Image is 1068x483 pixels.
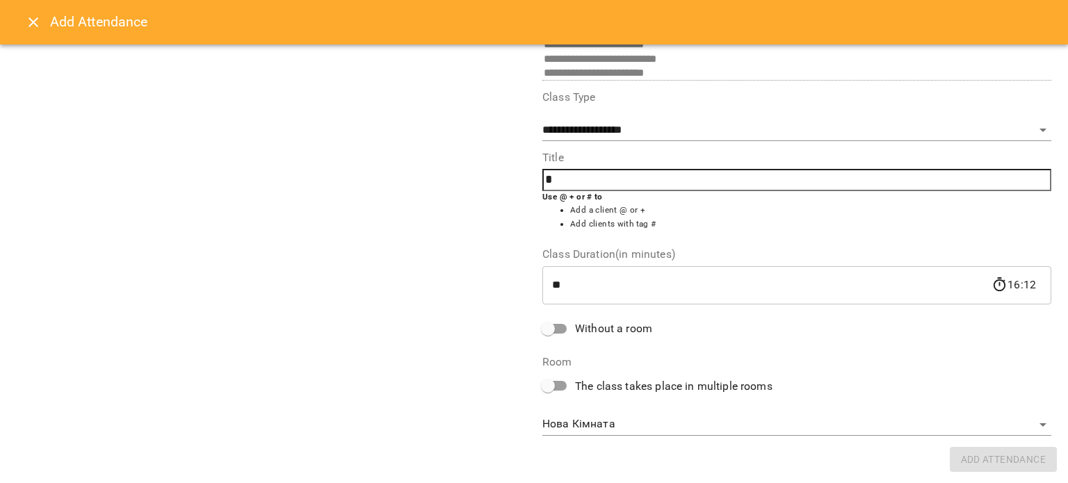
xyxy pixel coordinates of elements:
span: The class takes place in multiple rooms [575,378,772,395]
label: Class Type [542,92,1051,103]
label: Class Duration(in minutes) [542,249,1051,260]
li: Add a client @ or + [570,204,1051,218]
li: Add clients with tag # [570,218,1051,231]
div: Нова Кімната [542,414,1051,436]
b: Use @ + or # to [542,192,603,202]
h6: Add Attendance [50,11,1051,33]
label: Room [542,357,1051,368]
label: Title [542,152,1051,163]
span: Without a room [575,320,652,337]
button: Close [17,6,50,39]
